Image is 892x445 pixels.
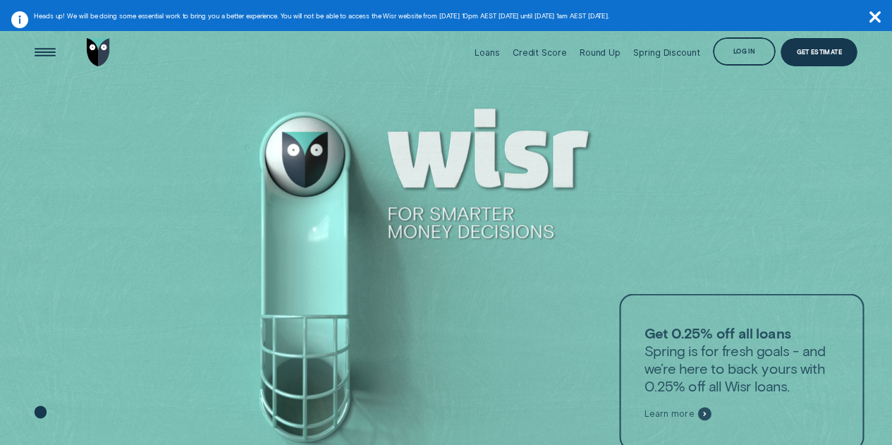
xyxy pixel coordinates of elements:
[633,21,699,84] a: Spring Discount
[644,324,790,341] strong: Get 0.25% off all loans
[513,21,567,84] a: Credit Score
[475,47,499,58] div: Loans
[84,21,112,84] a: Go to home page
[580,47,621,58] div: Round Up
[644,324,839,395] p: Spring is for fresh goals - and we’re here to back yours with 0.25% off all Wisr loans.
[781,38,857,66] a: Get Estimate
[87,38,110,66] img: Wisr
[475,21,499,84] a: Loans
[513,47,567,58] div: Credit Score
[580,21,621,84] a: Round Up
[644,408,694,420] span: Learn more
[633,47,699,58] div: Spring Discount
[31,38,59,66] button: Open Menu
[713,37,776,66] button: Log in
